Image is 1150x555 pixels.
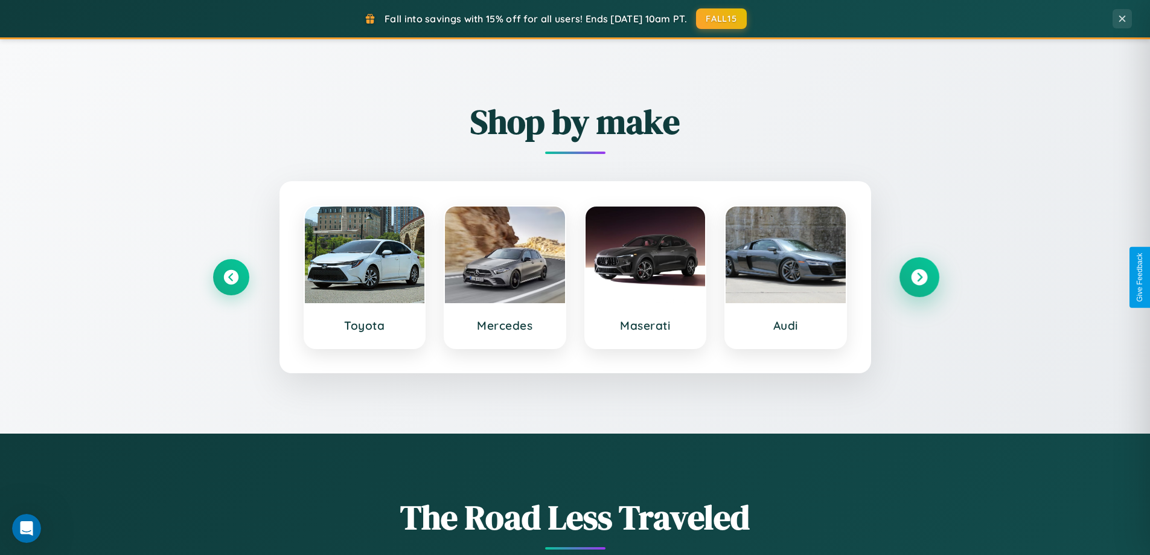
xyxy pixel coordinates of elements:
[12,514,41,543] iframe: Intercom live chat
[738,318,834,333] h3: Audi
[213,494,938,541] h1: The Road Less Traveled
[457,318,553,333] h3: Mercedes
[1136,253,1144,302] div: Give Feedback
[696,8,747,29] button: FALL15
[385,13,687,25] span: Fall into savings with 15% off for all users! Ends [DATE] 10am PT.
[317,318,413,333] h3: Toyota
[598,318,694,333] h3: Maserati
[213,98,938,145] h2: Shop by make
